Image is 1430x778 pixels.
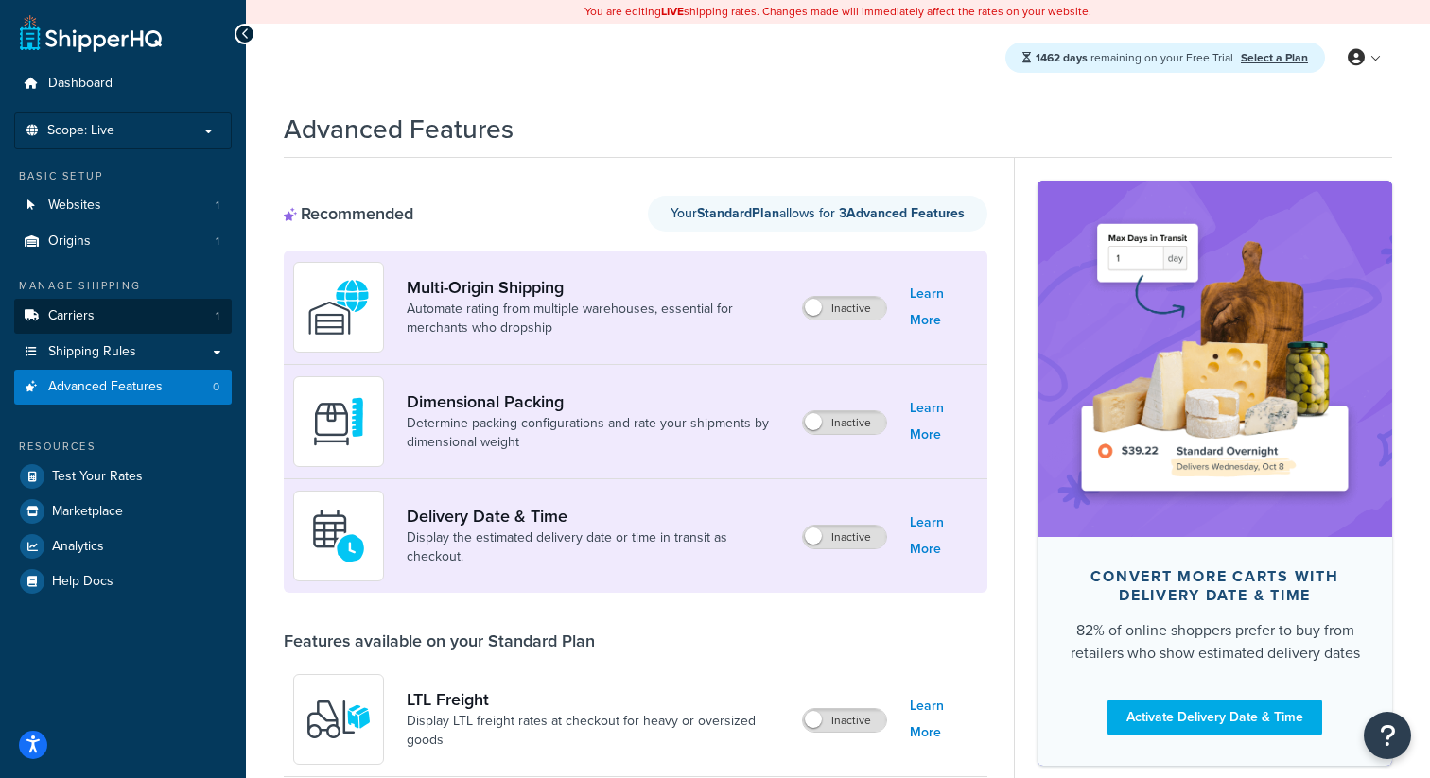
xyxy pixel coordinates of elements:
[305,389,372,455] img: DTVBYsAAAAAASUVORK5CYII=
[14,494,232,528] a: Marketplace
[48,233,91,250] span: Origins
[661,3,684,20] b: LIVE
[305,686,372,752] img: y79ZsPf0fXUFUhFXDzUgf+ktZg5F2+ohG75+v3d2s1D9TjoU8PiyCIluIjV41seZevKCRuEjTPPOKHJsQcmKCXGdfprl3L4q7...
[284,111,514,147] h1: Advanced Features
[910,395,978,448] a: Learn More
[14,188,232,223] a: Websites1
[803,297,886,320] label: Inactive
[52,539,104,555] span: Analytics
[1068,567,1362,605] div: Convert more carts with delivery date & time
[216,198,219,214] span: 1
[14,370,232,405] a: Advanced Features0
[14,299,232,334] li: Carriers
[14,188,232,223] li: Websites
[216,308,219,324] span: 1
[803,709,886,732] label: Inactive
[14,299,232,334] a: Carriers1
[1364,712,1411,759] button: Open Resource Center
[52,469,143,485] span: Test Your Rates
[14,224,232,259] a: Origins1
[1036,49,1236,66] span: remaining on your Free Trial
[407,689,787,710] a: LTL Freight
[910,693,978,746] a: Learn More
[52,504,123,520] span: Marketplace
[1241,49,1308,66] a: Select a Plan
[14,335,232,370] a: Shipping Rules
[1036,49,1088,66] strong: 1462 days
[14,564,232,598] a: Help Docs
[839,203,965,223] strong: 3 Advanced Feature s
[407,300,787,337] a: Automate rating from multiple warehouses, essential for merchants who dropship
[910,510,978,562] a: Learn More
[305,274,372,340] img: WatD5o0RtDAAAAAElFTkSuQmCC
[47,123,114,139] span: Scope: Live
[1068,619,1362,665] div: 82% of online shoppers prefer to buy from retailers who show estimated delivery dates
[284,631,595,651] div: Features available on your Standard Plan
[1066,209,1364,508] img: feature-image-ddt-36eae7f7280da8017bfb280eaccd9c446f90b1fe08728e4019434db127062ab4.png
[284,203,413,224] div: Recommended
[407,712,787,750] a: Display LTL freight rates at checkout for heavy or oversized goods
[48,198,101,214] span: Websites
[697,203,779,223] strong: Standard Plan
[14,278,232,294] div: Manage Shipping
[48,308,95,324] span: Carriers
[803,526,886,548] label: Inactive
[14,459,232,493] a: Test Your Rates
[407,391,787,412] a: Dimensional Packing
[407,414,787,452] a: Determine packing configurations and rate your shipments by dimensional weight
[1107,700,1322,735] a: Activate Delivery Date & Time
[14,66,232,101] a: Dashboard
[14,224,232,259] li: Origins
[305,503,372,569] img: gfkeb5ejjkALwAAAABJRU5ErkJggg==
[671,203,839,223] span: Your allows for
[803,411,886,434] label: Inactive
[14,439,232,455] div: Resources
[14,168,232,184] div: Basic Setup
[910,281,978,334] a: Learn More
[14,529,232,563] a: Analytics
[407,528,787,566] a: Display the estimated delivery date or time in transit as checkout.
[52,574,113,590] span: Help Docs
[407,277,787,298] a: Multi-Origin Shipping
[407,506,787,527] a: Delivery Date & Time
[48,76,113,92] span: Dashboard
[213,379,219,395] span: 0
[48,344,136,360] span: Shipping Rules
[48,379,163,395] span: Advanced Features
[216,233,219,250] span: 1
[14,370,232,405] li: Advanced Features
